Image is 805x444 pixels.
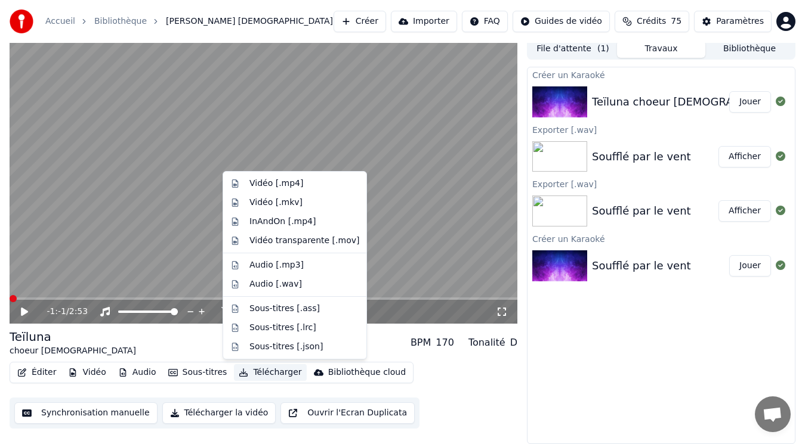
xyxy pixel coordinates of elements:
button: Télécharger [234,364,306,381]
div: Paramètres [716,15,764,27]
button: Éditer [13,364,61,381]
button: Jouer [729,255,771,277]
button: Audio [113,364,161,381]
button: Vidéo [63,364,110,381]
div: Créer un Karaoké [528,67,795,82]
button: Ouvrir l'Ecran Duplicata [280,402,415,424]
div: Créer un Karaoké [528,231,795,246]
div: Teïluna choeur [DEMOGRAPHIC_DATA] [592,94,795,110]
button: File d'attente [529,41,617,58]
a: Accueil [45,15,75,27]
div: InAndOn [.mp4] [249,216,316,228]
div: Sous-titres [.json] [249,341,323,353]
div: Exporter [.wav] [528,176,795,191]
button: Synchronisation manuelle [14,402,158,424]
button: Télécharger la vidéo [162,402,276,424]
button: Jouer [729,91,771,113]
button: FAQ [462,11,508,32]
nav: breadcrumb [45,15,333,27]
a: Ouvrir le chat [755,396,791,432]
button: Afficher [718,200,771,222]
div: Audio [.wav] [249,278,302,290]
div: / [47,306,75,318]
button: Guides de vidéo [513,11,610,32]
button: Sous-titres [164,364,232,381]
button: Bibliothèque [705,41,794,58]
button: Paramètres [694,11,772,32]
img: youka [10,10,33,33]
button: Travaux [617,41,705,58]
span: [PERSON_NAME] [DEMOGRAPHIC_DATA] [166,15,333,27]
span: ( 1 ) [597,43,609,55]
span: Crédits [637,15,666,27]
div: Vidéo [.mkv] [249,197,303,209]
span: -1:-1 [47,306,66,318]
div: BPM [411,336,431,350]
div: 170 [436,336,454,350]
div: Tonalité [468,336,505,350]
span: 75 [671,15,681,27]
div: Teïluna [10,328,136,345]
div: Vidéo [.mp4] [249,178,303,190]
button: Crédits75 [615,11,689,32]
a: Bibliothèque [94,15,147,27]
div: Soufflé par le vent [592,257,691,274]
button: Importer [391,11,457,32]
div: Bibliothèque cloud [328,367,406,378]
div: Soufflé par le vent [592,148,691,165]
button: Afficher [718,146,771,167]
button: Créer [334,11,386,32]
div: Exporter [.wav] [528,122,795,136]
div: D [510,336,517,350]
div: Soufflé par le vent [592,203,691,219]
div: choeur [DEMOGRAPHIC_DATA] [10,345,136,357]
div: Sous-titres [.lrc] [249,322,316,334]
div: Audio [.mp3] [249,259,304,271]
div: Vidéo transparente [.mov] [249,235,359,247]
span: 2:53 [69,306,88,318]
div: Sous-titres [.ass] [249,303,320,315]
